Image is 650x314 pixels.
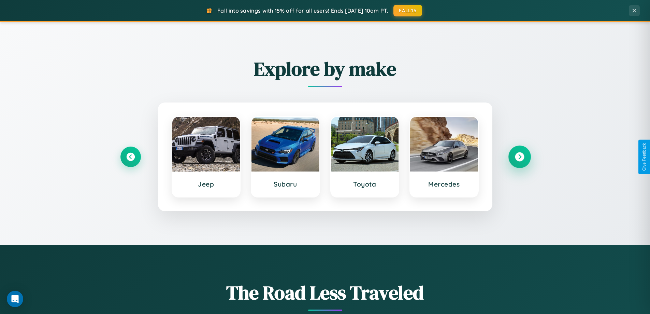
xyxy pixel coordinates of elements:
[417,180,471,188] h3: Mercedes
[642,143,647,171] div: Give Feedback
[120,56,530,82] h2: Explore by make
[217,7,388,14] span: Fall into savings with 15% off for all users! Ends [DATE] 10am PT.
[393,5,422,16] button: FALL15
[7,291,23,307] div: Open Intercom Messenger
[258,180,313,188] h3: Subaru
[179,180,233,188] h3: Jeep
[338,180,392,188] h3: Toyota
[120,279,530,306] h1: The Road Less Traveled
